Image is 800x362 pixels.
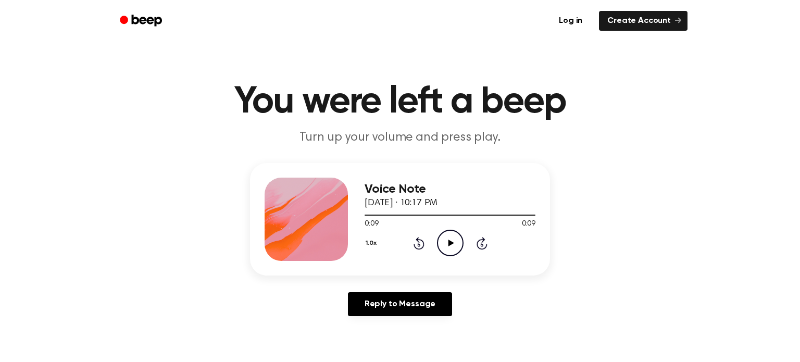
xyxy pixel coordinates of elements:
a: Beep [113,11,171,31]
a: Reply to Message [348,292,452,316]
a: Log in [548,9,593,33]
span: [DATE] · 10:17 PM [365,198,438,208]
a: Create Account [599,11,687,31]
h3: Voice Note [365,182,535,196]
h1: You were left a beep [133,83,667,121]
span: 0:09 [522,219,535,230]
button: 1.0x [365,234,380,252]
span: 0:09 [365,219,378,230]
p: Turn up your volume and press play. [200,129,600,146]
